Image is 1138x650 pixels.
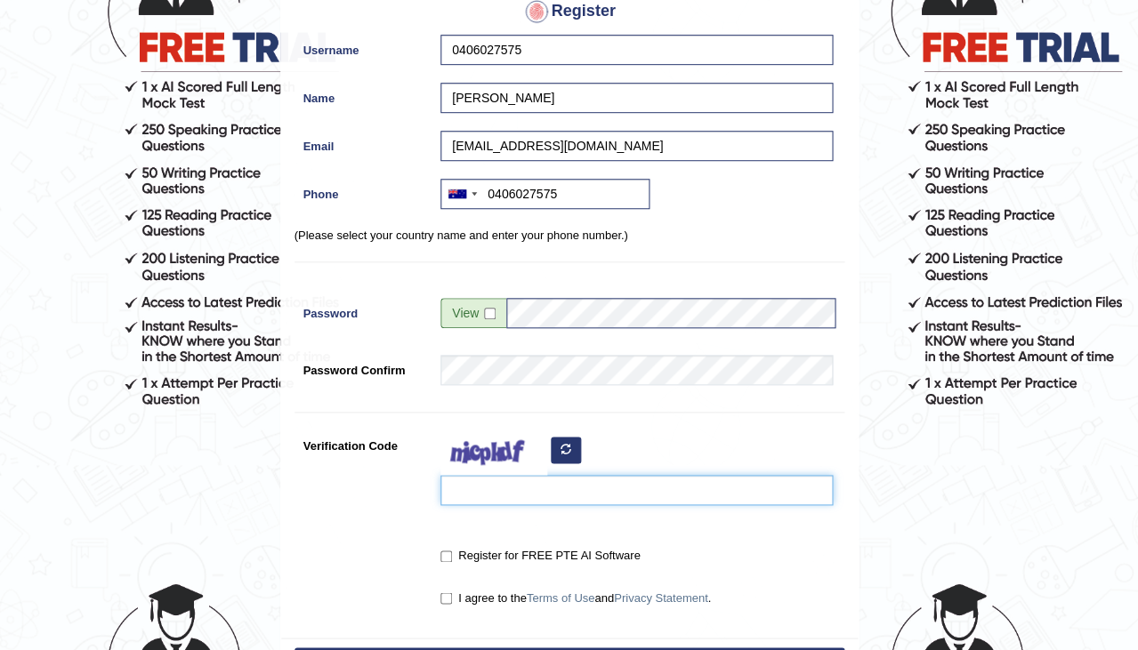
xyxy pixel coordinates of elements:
[440,547,640,565] label: Register for FREE PTE AI Software
[295,430,432,454] label: Verification Code
[295,179,432,203] label: Phone
[441,180,482,208] div: Australia: +61
[440,592,452,604] input: I agree to theTerms of UseandPrivacy Statement.
[614,590,708,604] a: Privacy Statement
[295,83,432,107] label: Name
[295,298,432,322] label: Password
[440,179,650,209] input: +61 412 345 678
[295,355,432,379] label: Password Confirm
[440,589,711,606] label: I agree to the and .
[295,227,844,244] p: (Please select your country name and enter your phone number.)
[440,550,452,562] input: Register for FREE PTE AI Software
[295,35,432,59] label: Username
[295,131,432,155] label: Email
[527,590,595,604] a: Terms of Use
[484,308,496,319] input: Show/Hide Password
